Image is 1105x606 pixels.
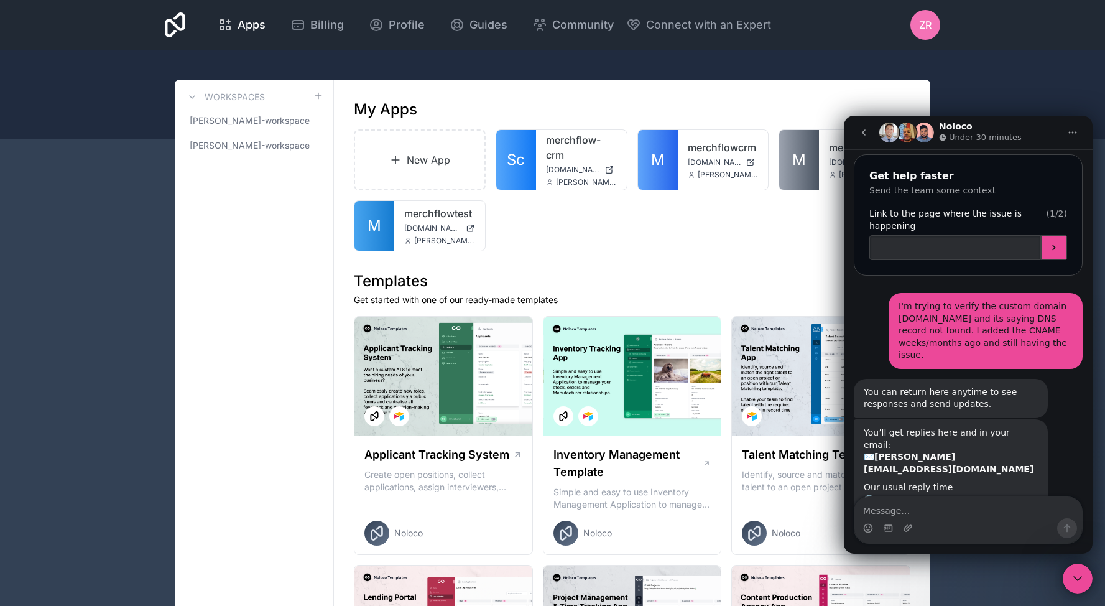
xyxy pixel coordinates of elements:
img: Airtable Logo [747,411,757,421]
span: Connect with an Expert [646,16,771,34]
h3: Workspaces [205,91,265,103]
span: [DOMAIN_NAME] [404,223,461,233]
span: [DOMAIN_NAME] [829,157,882,167]
a: [DOMAIN_NAME] [688,157,759,167]
span: [PERSON_NAME][EMAIL_ADDRESS][PERSON_NAME][DOMAIN_NAME] [839,170,900,180]
p: Identify, source and match the right talent to an open project or position with our Talent Matchi... [742,468,900,493]
span: Guides [469,16,507,34]
h1: My Apps [354,100,417,119]
a: Sc [496,130,536,190]
span: [PERSON_NAME][EMAIL_ADDRESS][PERSON_NAME][DOMAIN_NAME] [556,177,617,187]
span: M [792,150,806,170]
p: Simple and easy to use Inventory Management Application to manage your stock, orders and Manufact... [553,486,711,511]
a: [PERSON_NAME]-workspace [185,134,323,157]
h1: Applicant Tracking System [364,446,509,464]
a: Apps [208,11,275,39]
span: [PERSON_NAME][EMAIL_ADDRESS][DOMAIN_NAME] [414,236,475,246]
h1: Templates [354,271,910,291]
a: [DOMAIN_NAME] [546,165,617,175]
a: Billing [280,11,354,39]
span: [PERSON_NAME]-workspace [190,114,310,127]
span: M [651,150,665,170]
span: Community [552,16,614,34]
span: Noloco [772,527,800,539]
a: M [779,130,819,190]
a: Workspaces [185,90,265,105]
img: Airtable Logo [394,411,404,421]
a: [PERSON_NAME]-workspace [185,110,323,132]
span: Noloco [583,527,612,539]
iframe: Intercom live chat [1063,564,1093,594]
span: Apps [238,16,266,34]
span: [DOMAIN_NAME] [546,165,599,175]
a: merchflowtest [404,206,475,221]
p: Get started with one of our ready-made templates [354,294,910,306]
a: [DOMAIN_NAME] [829,157,900,167]
a: Profile [359,11,435,39]
a: [DOMAIN_NAME] [404,223,475,233]
span: [DOMAIN_NAME] [688,157,741,167]
p: Create open positions, collect applications, assign interviewers, centralise candidate feedback a... [364,468,522,493]
span: Sc [507,150,525,170]
img: Airtable Logo [583,411,593,421]
a: merchflow [829,140,900,155]
h1: Inventory Management Template [553,446,703,481]
a: merchflow-crm [546,133,617,162]
a: Guides [440,11,517,39]
span: Profile [389,16,425,34]
span: M [368,216,381,236]
iframe: Intercom live chat [844,116,1093,554]
button: Connect with an Expert [626,16,771,34]
a: M [354,201,394,251]
span: ZR [919,17,932,32]
a: Community [522,11,624,39]
span: Billing [310,16,344,34]
span: [PERSON_NAME][EMAIL_ADDRESS][PERSON_NAME][DOMAIN_NAME] [698,170,759,180]
a: merchflowcrm [688,140,759,155]
h1: Talent Matching Template [742,446,882,464]
span: [PERSON_NAME]-workspace [190,139,310,152]
a: M [638,130,678,190]
span: Noloco [394,527,423,539]
a: New App [354,129,486,190]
